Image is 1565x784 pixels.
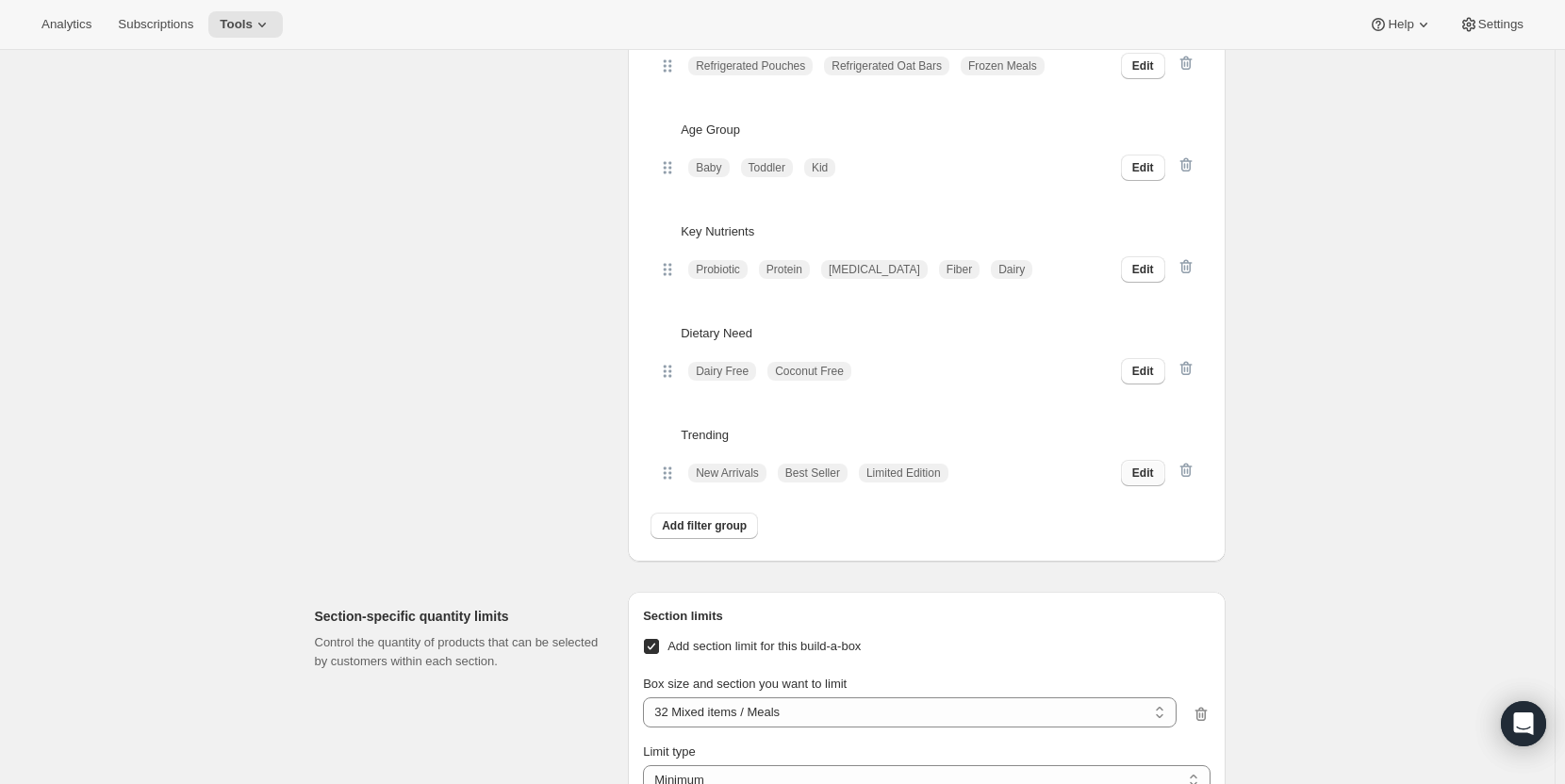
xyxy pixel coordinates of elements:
[696,465,759,481] span: New Arrivals
[30,11,103,38] button: Analytics
[1132,160,1154,175] span: Edit
[1132,465,1154,481] span: Edit
[1121,53,1165,79] button: Edit
[1121,256,1165,283] button: Edit
[947,262,972,277] span: Fiber
[118,17,193,32] span: Subscriptions
[696,364,749,379] span: Dairy Free
[749,160,785,175] span: Toddler
[1132,262,1154,277] span: Edit
[1501,701,1546,746] div: Open Intercom Messenger
[829,262,920,277] span: [MEDICAL_DATA]
[785,465,840,481] span: Best Seller
[968,58,1037,73] span: Frozen Meals
[681,426,1194,445] p: Trending
[866,465,941,481] span: Limited Edition
[315,633,599,671] p: Control the quantity of products that can be selected by customers within each section.
[1121,155,1165,181] button: Edit
[766,262,802,277] span: Protein
[1121,358,1165,384] button: Edit
[1478,17,1524,32] span: Settings
[681,121,1194,139] p: Age Group
[696,262,740,277] span: Probiotic
[832,58,942,73] span: Refrigerated Oat Bars
[107,11,205,38] button: Subscriptions
[667,639,861,653] span: Add section limit for this build-a-box
[998,262,1025,277] span: Dairy
[651,513,758,539] button: Add filter group
[662,518,747,533] span: Add filter group
[681,222,1194,241] p: Key Nutrients
[681,324,1194,343] p: Dietary Need
[315,607,599,626] h2: Section-specific quantity limits
[643,607,1210,626] h6: Section limits
[1388,17,1413,32] span: Help
[812,160,828,175] span: Kid
[696,58,805,73] span: Refrigerated Pouches
[208,11,283,38] button: Tools
[696,160,721,175] span: Baby
[1358,11,1443,38] button: Help
[1121,460,1165,486] button: Edit
[1132,364,1154,379] span: Edit
[775,364,844,379] span: Coconut Free
[1132,58,1154,73] span: Edit
[41,17,91,32] span: Analytics
[1448,11,1535,38] button: Settings
[643,677,847,691] span: Box size and section you want to limit
[220,17,253,32] span: Tools
[643,744,696,759] span: Limit type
